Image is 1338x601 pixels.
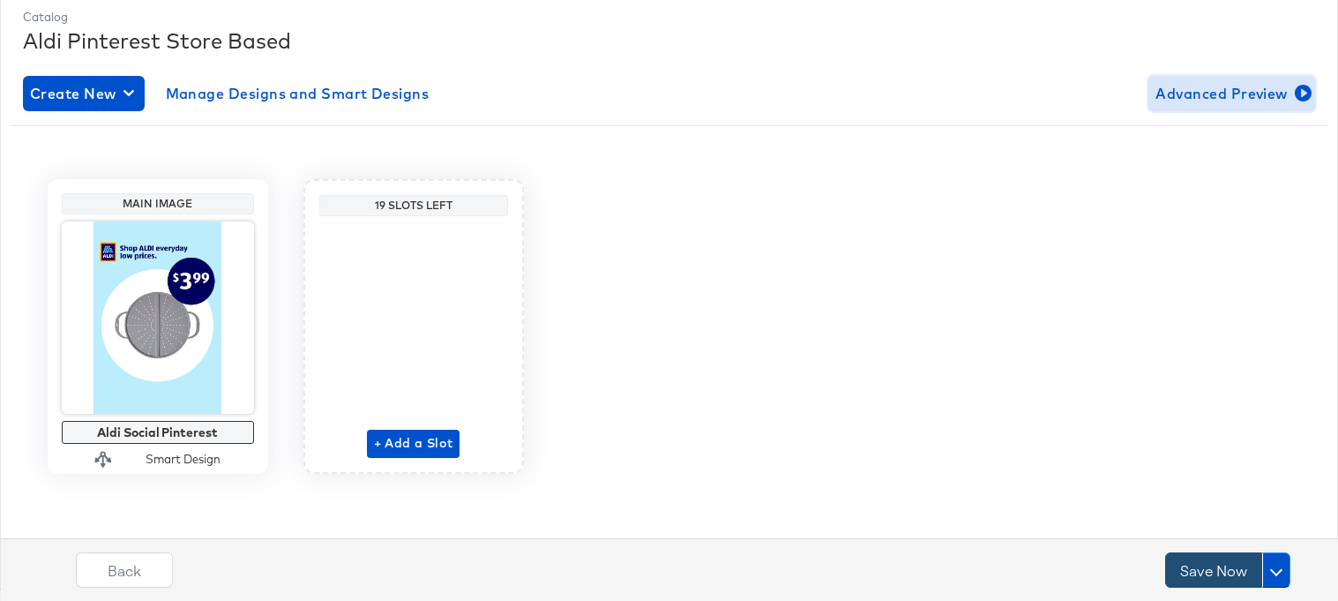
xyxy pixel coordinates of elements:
span: Create New [30,81,138,106]
button: Advanced Preview [1148,76,1315,111]
div: Aldi Pinterest Store Based [23,26,1315,56]
span: Advanced Preview [1155,81,1308,106]
button: Manage Designs and Smart Designs [159,76,437,111]
div: 19 Slots Left [324,199,504,213]
button: + Add a Slot [367,430,460,458]
div: Smart Design [146,451,221,468]
button: Create New [23,76,145,111]
div: Main Image [66,197,250,211]
button: Save Now [1165,552,1262,588]
button: Back [76,552,173,588]
span: Manage Designs and Smart Designs [166,81,430,106]
div: Catalog [23,9,1315,26]
div: Aldi Social Pinterest [66,425,250,439]
span: + Add a Slot [374,432,453,455]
